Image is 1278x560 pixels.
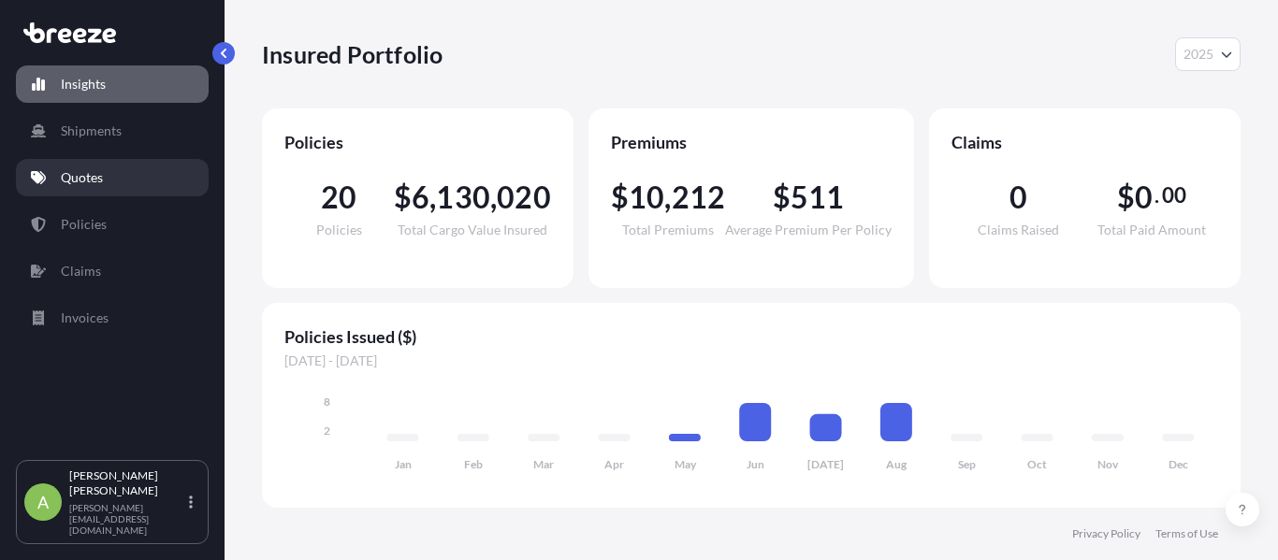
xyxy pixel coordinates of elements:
[324,424,330,438] tspan: 2
[37,493,49,511] span: A
[1027,457,1047,471] tspan: Oct
[69,502,185,536] p: [PERSON_NAME][EMAIL_ADDRESS][DOMAIN_NAME]
[321,182,356,212] span: 20
[61,168,103,187] p: Quotes
[464,457,483,471] tspan: Feb
[1135,182,1153,212] span: 0
[16,112,209,150] a: Shipments
[16,206,209,243] a: Policies
[1097,457,1119,471] tspan: Nov
[262,39,443,69] p: Insured Portfolio
[284,352,1218,370] span: [DATE] - [DATE]
[1072,526,1140,541] a: Privacy Policy
[747,457,764,471] tspan: Jun
[951,131,1218,153] span: Claims
[611,131,892,153] span: Premiums
[773,182,791,212] span: $
[61,122,122,140] p: Shipments
[61,215,107,234] p: Policies
[1117,182,1135,212] span: $
[398,223,547,237] span: Total Cargo Value Insured
[394,182,412,212] span: $
[978,223,1059,237] span: Claims Raised
[664,182,671,212] span: ,
[284,131,551,153] span: Policies
[61,309,109,327] p: Invoices
[284,325,1218,348] span: Policies Issued ($)
[622,223,714,237] span: Total Premiums
[807,457,844,471] tspan: [DATE]
[604,457,624,471] tspan: Apr
[16,252,209,290] a: Claims
[61,262,101,280] p: Claims
[1175,37,1241,71] button: Year Selector
[61,75,106,93] p: Insights
[490,182,497,212] span: ,
[316,223,362,237] span: Policies
[436,182,490,212] span: 130
[611,182,629,212] span: $
[412,182,429,212] span: 6
[629,182,664,212] span: 10
[1155,526,1218,541] a: Terms of Use
[533,457,554,471] tspan: Mar
[675,457,697,471] tspan: May
[429,182,436,212] span: ,
[1184,45,1213,64] span: 2025
[1009,182,1027,212] span: 0
[725,223,892,237] span: Average Premium Per Policy
[16,299,209,337] a: Invoices
[958,457,976,471] tspan: Sep
[16,65,209,103] a: Insights
[69,468,185,498] p: [PERSON_NAME] [PERSON_NAME]
[886,457,908,471] tspan: Aug
[324,395,330,409] tspan: 8
[1155,188,1159,203] span: .
[1097,223,1206,237] span: Total Paid Amount
[16,159,209,196] a: Quotes
[1169,457,1188,471] tspan: Dec
[497,182,551,212] span: 020
[1162,188,1186,203] span: 00
[395,457,412,471] tspan: Jan
[672,182,726,212] span: 212
[791,182,845,212] span: 511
